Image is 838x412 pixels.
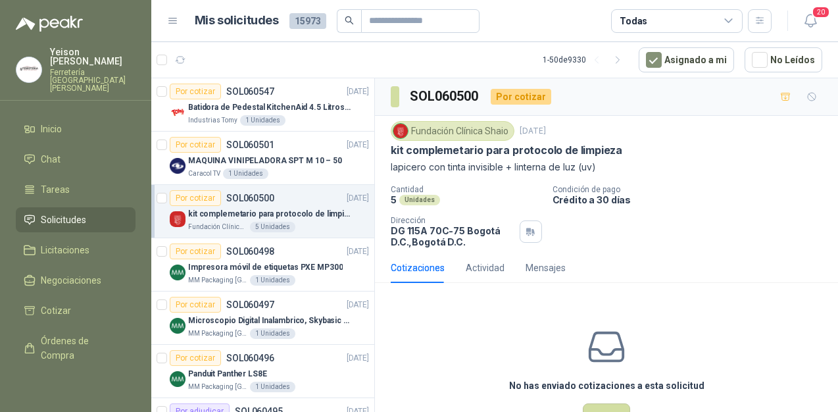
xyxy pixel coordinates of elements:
div: 1 Unidades [223,168,268,179]
span: Órdenes de Compra [41,334,123,363]
span: Inicio [41,122,62,136]
div: Cotizaciones [391,261,445,275]
div: Por cotizar [170,297,221,313]
button: Asignado a mi [639,47,734,72]
p: [DATE] [520,125,546,138]
img: Company Logo [170,318,185,334]
div: 1 Unidades [250,275,295,286]
p: Impresora móvil de etiquetas PXE MP300 [188,261,343,274]
div: Por cotizar [170,137,221,153]
img: Company Logo [393,124,408,138]
h3: No has enviado cotizaciones a esta solicitud [509,378,704,393]
p: [DATE] [347,86,369,98]
a: Por cotizarSOL060496[DATE] Company LogoPanduit Panther LS8EMM Packaging [GEOGRAPHIC_DATA]1 Unidades [151,345,374,398]
button: 20 [799,9,822,33]
a: Inicio [16,116,136,142]
a: Por cotizarSOL060501[DATE] Company LogoMAQUINA VINIPELADORA SPT M 10 – 50Caracol TV1 Unidades [151,132,374,185]
div: Por cotizar [170,350,221,366]
span: Licitaciones [41,243,89,257]
a: Por cotizarSOL060498[DATE] Company LogoImpresora móvil de etiquetas PXE MP300MM Packaging [GEOGRA... [151,238,374,292]
div: 5 Unidades [250,222,295,232]
p: SOL060500 [226,193,274,203]
h3: SOL060500 [410,86,480,107]
span: Chat [41,152,61,167]
img: Company Logo [170,158,185,174]
p: [DATE] [347,352,369,365]
div: Por cotizar [170,190,221,206]
p: DG 115A 70C-75 Bogotá D.C. , Bogotá D.C. [391,225,514,247]
p: [DATE] [347,299,369,311]
a: Tareas [16,177,136,202]
p: SOL060547 [226,87,274,96]
img: Company Logo [170,371,185,387]
p: Batidora de Pedestal KitchenAid 4.5 Litros Delux Plateado [188,101,352,114]
div: 1 Unidades [240,115,285,126]
p: Panduit Panther LS8E [188,368,267,380]
span: Remisiones [41,378,89,393]
span: search [345,16,354,25]
p: [DATE] [347,139,369,151]
span: 15973 [289,13,326,29]
p: MM Packaging [GEOGRAPHIC_DATA] [188,328,247,339]
p: Industrias Tomy [188,115,237,126]
a: Órdenes de Compra [16,328,136,368]
p: 5 [391,194,397,205]
h1: Mis solicitudes [195,11,279,30]
p: MAQUINA VINIPELADORA SPT M 10 – 50 [188,155,342,167]
button: No Leídos [745,47,822,72]
p: Crédito a 30 días [553,194,833,205]
p: Caracol TV [188,168,220,179]
a: Cotizar [16,298,136,323]
span: Cotizar [41,303,71,318]
div: Mensajes [526,261,566,275]
p: Ferretería [GEOGRAPHIC_DATA][PERSON_NAME] [50,68,136,92]
a: Licitaciones [16,238,136,263]
span: Tareas [41,182,70,197]
img: Company Logo [170,265,185,280]
a: Por cotizarSOL060500[DATE] Company Logokit complemetario para protocolo de limpiezaFundación Clín... [151,185,374,238]
p: Cantidad [391,185,542,194]
p: [DATE] [347,192,369,205]
div: 1 Unidades [250,382,295,392]
a: Remisiones [16,373,136,398]
span: 20 [812,6,830,18]
p: Dirección [391,216,514,225]
div: 1 Unidades [250,328,295,339]
p: MM Packaging [GEOGRAPHIC_DATA] [188,382,247,392]
p: SOL060496 [226,353,274,363]
a: Chat [16,147,136,172]
div: Por cotizar [170,84,221,99]
div: 1 - 50 de 9330 [543,49,628,70]
img: Company Logo [16,57,41,82]
a: Por cotizarSOL060497[DATE] Company LogoMicroscopio Digital Inalambrico, Skybasic 50x-1000x, Ampli... [151,292,374,345]
div: Actividad [466,261,505,275]
p: kit complemetario para protocolo de limpieza [188,208,352,220]
p: Fundación Clínica Shaio [188,222,247,232]
span: Negociaciones [41,273,101,288]
p: SOL060501 [226,140,274,149]
p: lapicero con tinta invisible + linterna de luz (uv) [391,160,822,174]
p: SOL060497 [226,300,274,309]
p: Microscopio Digital Inalambrico, Skybasic 50x-1000x, Ampliac [188,315,352,327]
div: Unidades [399,195,440,205]
img: Company Logo [170,211,185,227]
div: Por cotizar [170,244,221,259]
p: kit complemetario para protocolo de limpieza [391,143,622,157]
a: Por cotizarSOL060547[DATE] Company LogoBatidora de Pedestal KitchenAid 4.5 Litros Delux PlateadoI... [151,78,374,132]
img: Logo peakr [16,16,83,32]
p: SOL060498 [226,247,274,256]
span: Solicitudes [41,213,86,227]
a: Negociaciones [16,268,136,293]
div: Todas [620,14,647,28]
p: [DATE] [347,245,369,258]
p: MM Packaging [GEOGRAPHIC_DATA] [188,275,247,286]
a: Solicitudes [16,207,136,232]
div: Por cotizar [491,89,551,105]
img: Company Logo [170,105,185,120]
p: Yeison [PERSON_NAME] [50,47,136,66]
p: Condición de pago [553,185,833,194]
div: Fundación Clínica Shaio [391,121,514,141]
